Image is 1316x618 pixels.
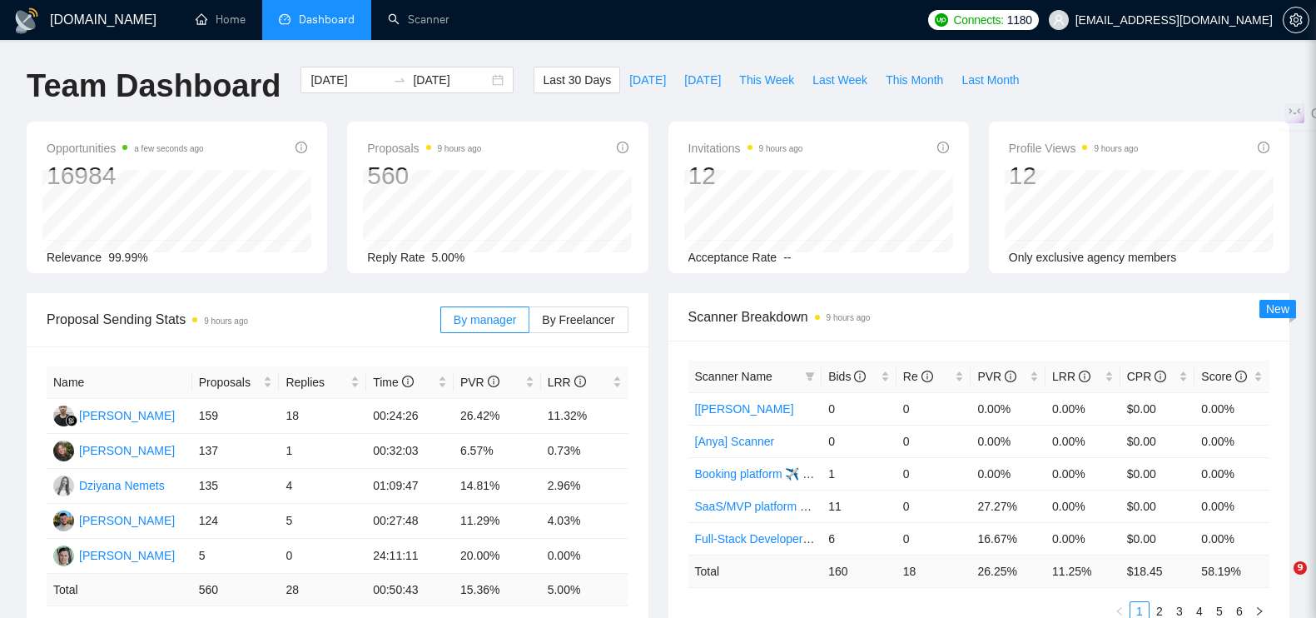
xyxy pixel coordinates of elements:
[366,399,454,434] td: 00:24:26
[1258,142,1269,153] span: info-circle
[192,539,280,574] td: 5
[952,67,1028,93] button: Last Month
[295,142,307,153] span: info-circle
[812,71,867,89] span: Last Week
[367,160,481,192] div: 560
[1194,490,1269,522] td: 0.00%
[279,13,291,25] span: dashboard
[1009,160,1139,192] div: 12
[1120,555,1195,587] td: $ 18.45
[366,539,454,574] td: 24:11:11
[432,251,465,264] span: 5.00%
[192,434,280,469] td: 137
[47,160,204,192] div: 16984
[971,522,1045,555] td: 16.67%
[47,251,102,264] span: Relevance
[896,425,971,457] td: 0
[1094,144,1138,153] time: 9 hours ago
[393,73,406,87] span: to
[393,73,406,87] span: swap-right
[822,425,896,457] td: 0
[1201,370,1246,383] span: Score
[79,511,175,530] div: [PERSON_NAME]
[688,555,822,587] td: Total
[27,67,281,106] h1: Team Dashboard
[1120,457,1195,490] td: $0.00
[1045,425,1120,457] td: 0.00%
[827,313,871,322] time: 9 hours ago
[971,490,1045,522] td: 27.27%
[279,469,366,504] td: 4
[66,415,77,426] img: gigradar-bm.png
[1266,302,1289,316] span: New
[367,251,425,264] span: Reply Rate
[279,574,366,606] td: 28
[192,504,280,539] td: 124
[1120,522,1195,555] td: $0.00
[192,469,280,504] td: 135
[454,313,516,326] span: By manager
[53,476,74,496] img: DN
[695,435,775,448] a: [Anya] Scanner
[822,522,896,555] td: 6
[896,457,971,490] td: 0
[53,406,74,426] img: FG
[454,574,541,606] td: 15.36 %
[1194,392,1269,425] td: 0.00%
[53,511,74,531] img: AK
[548,376,586,389] span: LRR
[541,539,628,574] td: 0.00%
[79,546,175,565] div: [PERSON_NAME]
[53,443,175,456] a: HH[PERSON_NAME]
[1254,606,1264,616] span: right
[279,504,366,539] td: 5
[971,555,1045,587] td: 26.25 %
[617,142,628,153] span: info-circle
[802,364,818,389] span: filter
[977,370,1016,383] span: PVR
[896,490,971,522] td: 0
[47,366,192,399] th: Name
[438,144,482,153] time: 9 hours ago
[1045,555,1120,587] td: 11.25 %
[1120,425,1195,457] td: $0.00
[373,376,413,389] span: Time
[79,476,165,495] div: Dziyana Nemets
[695,500,887,513] a: SaaS/MVP platform ☁️💻[weekdays]
[192,574,280,606] td: 560
[366,574,454,606] td: 00:50:43
[1120,392,1195,425] td: $0.00
[53,408,175,421] a: FG[PERSON_NAME]
[1155,371,1166,382] span: info-circle
[935,13,948,27] img: upwork-logo.png
[454,469,541,504] td: 14.81%
[574,376,586,387] span: info-circle
[366,434,454,469] td: 00:32:03
[620,67,675,93] button: [DATE]
[47,309,440,330] span: Proposal Sending Stats
[759,144,803,153] time: 9 hours ago
[454,504,541,539] td: 11.29%
[1009,138,1139,158] span: Profile Views
[541,469,628,504] td: 2.96%
[896,522,971,555] td: 0
[413,71,489,89] input: End date
[79,441,175,460] div: [PERSON_NAME]
[688,160,803,192] div: 12
[1194,555,1269,587] td: 58.19 %
[1115,606,1125,616] span: left
[310,71,386,89] input: Start date
[896,555,971,587] td: 18
[1194,457,1269,490] td: 0.00%
[299,12,355,27] span: Dashboard
[854,371,866,382] span: info-circle
[886,71,943,89] span: This Month
[1079,371,1090,382] span: info-circle
[1045,490,1120,522] td: 0.00%
[695,370,772,383] span: Scanner Name
[47,574,192,606] td: Total
[739,71,794,89] span: This Week
[108,251,147,264] span: 99.99%
[53,478,165,491] a: DNDziyana Nemets
[454,399,541,434] td: 26.42%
